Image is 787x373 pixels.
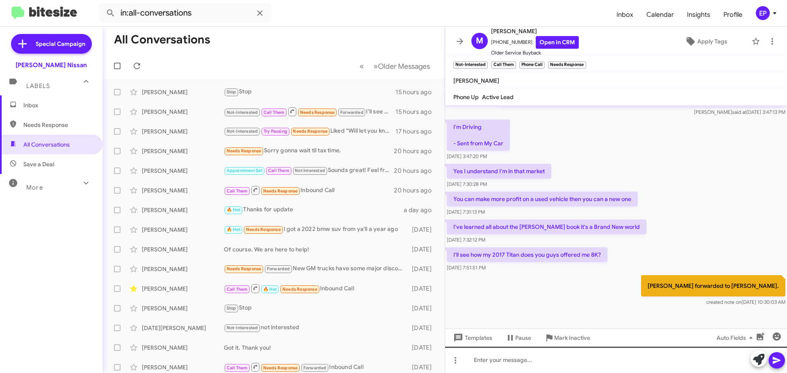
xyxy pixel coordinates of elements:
span: Templates [452,330,492,345]
div: [PERSON_NAME] [142,245,224,253]
span: [DATE] 10:30:03 AM [706,299,785,305]
span: Needs Response [293,129,328,134]
a: Open in CRM [536,36,579,49]
div: 15 hours ago [396,108,438,116]
span: 🔥 Hot [263,287,277,292]
span: Needs Response [23,121,93,129]
span: 🔥 Hot [227,227,241,232]
div: Thanks for update [224,205,404,215]
span: Auto Fields [716,330,756,345]
div: [DATE] [408,226,438,234]
div: Sorry gonna wait til tax time. [224,146,394,156]
div: Stop [224,87,396,97]
div: Of course. We are here to help! [224,245,408,253]
div: I'll see how my 2017 Titan does you guys offered me 8K? [224,106,396,117]
a: Inbox [610,3,640,27]
button: Auto Fields [710,330,762,345]
div: [PERSON_NAME] [142,363,224,371]
span: Call Them [227,365,248,371]
div: EP [756,6,770,20]
div: I got a 2022 bmw suv from ya'll a year ago [224,225,408,234]
div: [PERSON_NAME] Nissan [16,61,87,69]
span: [DATE] 3:47:20 PM [447,153,487,159]
div: [PERSON_NAME] [142,108,224,116]
button: Templates [445,330,499,345]
span: [DATE] 7:51:51 PM [447,264,486,271]
div: [DATE] [408,324,438,332]
span: Needs Response [227,266,262,271]
span: Active Lead [482,93,514,101]
button: Previous [355,58,369,75]
div: 15 hours ago [396,88,438,96]
a: Calendar [640,3,680,27]
div: Stop [224,303,408,313]
div: [PERSON_NAME] [142,186,224,194]
small: Call Them [491,61,516,69]
div: [PERSON_NAME] [142,88,224,96]
span: [PHONE_NUMBER] [491,36,579,49]
span: Apply Tags [697,34,727,49]
input: Search [99,3,271,23]
span: Needs Response [263,365,298,371]
button: Pause [499,330,538,345]
div: [DATE] [408,265,438,273]
div: [PERSON_NAME] [142,344,224,352]
span: M [476,34,483,47]
div: [PERSON_NAME] [142,147,224,155]
div: [DATE] [408,304,438,312]
div: [DATE] [408,285,438,293]
div: Liked “Will let you know when it arrives so we can set up a test drive.” [224,127,396,136]
span: created note on [706,299,742,305]
div: [PERSON_NAME] [142,206,224,214]
span: Needs Response [263,188,298,194]
span: Mark Inactive [554,330,590,345]
span: Needs Response [282,287,317,292]
p: I've learned all about the [PERSON_NAME] book it's a Brand New world [447,219,646,234]
div: Sounds great! Feel free to call anytime, and I'll be happy to assist you. Looking forward to your... [224,166,394,175]
div: [DATE] [408,344,438,352]
span: Save a Deal [23,160,54,168]
small: Phone Call [519,61,545,69]
span: Phone Up [453,93,479,101]
div: 20 hours ago [394,147,438,155]
span: Not-Interested [227,129,258,134]
span: Profile [717,3,749,27]
a: Insights [680,3,717,27]
span: Appointment Set [227,168,263,173]
span: Older Service Buyback [491,49,579,57]
div: a day ago [404,206,438,214]
span: Not Interested [295,168,325,173]
span: Needs Response [300,110,335,115]
div: Got it. Thank you! [224,344,408,352]
small: Not-Interested [453,61,488,69]
p: [PERSON_NAME] forwarded to [PERSON_NAME]. [641,275,785,296]
span: 🔥 Hot [227,207,241,212]
h1: All Conversations [114,33,210,46]
span: Inbox [23,101,93,109]
button: Mark Inactive [538,330,597,345]
span: Labels [26,82,50,90]
div: [PERSON_NAME] [142,167,224,175]
span: [PERSON_NAME] [DATE] 3:47:13 PM [694,109,785,115]
span: Needs Response [246,227,281,232]
span: Older Messages [378,62,430,71]
p: I'm Driving - Sent from My Car [447,120,510,151]
span: Pause [515,330,531,345]
span: [PERSON_NAME] [491,26,579,36]
span: All Conversations [23,140,70,149]
span: Call Them [227,188,248,194]
span: [DATE] 7:32:12 PM [447,237,485,243]
span: Not-Interested [227,325,258,330]
p: I'll see how my 2017 Titan does you guys offered me 8K? [447,247,607,262]
span: [PERSON_NAME] [453,77,499,84]
span: Special Campaign [36,40,85,48]
small: Needs Response [548,61,586,69]
div: [DATE] [408,245,438,253]
div: [PERSON_NAME] [142,285,224,293]
span: said at [732,109,746,115]
div: Inbound Call [224,362,408,372]
span: Not-Interested [227,110,258,115]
